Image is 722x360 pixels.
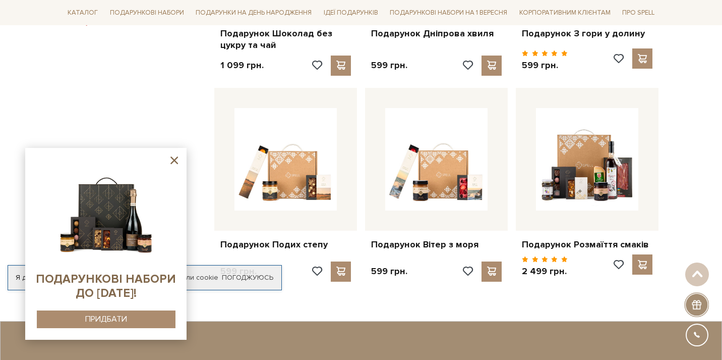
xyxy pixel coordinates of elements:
a: Подарунок Подих степу [220,239,351,250]
div: Я дозволяю [DOMAIN_NAME] використовувати [8,273,281,282]
a: Подарунок Дніпрова хвиля [371,28,502,39]
a: Каталог [64,5,102,21]
a: Погоджуюсь [222,273,273,282]
a: Подарунки на День народження [192,5,316,21]
a: файли cookie [172,273,218,282]
a: Подарунок Шоколад без цукру та чай [220,28,351,52]
p: 2 499 грн. [522,266,568,277]
p: 599 грн. [522,60,568,71]
a: Про Spell [618,5,658,21]
p: 1 099 грн. [220,60,264,71]
a: Ідеї подарунків [320,5,382,21]
a: Подарункові набори на 1 Вересня [386,4,511,21]
a: Подарунок З гори у долину [522,28,652,39]
a: Подарунок Розмаїття смаків [522,239,652,250]
p: 599 грн. [371,60,407,71]
a: Подарунок Вітер з моря [371,239,502,250]
a: Подарункові набори [106,5,188,21]
p: 599 грн. [371,266,407,277]
a: Корпоративним клієнтам [515,4,615,21]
